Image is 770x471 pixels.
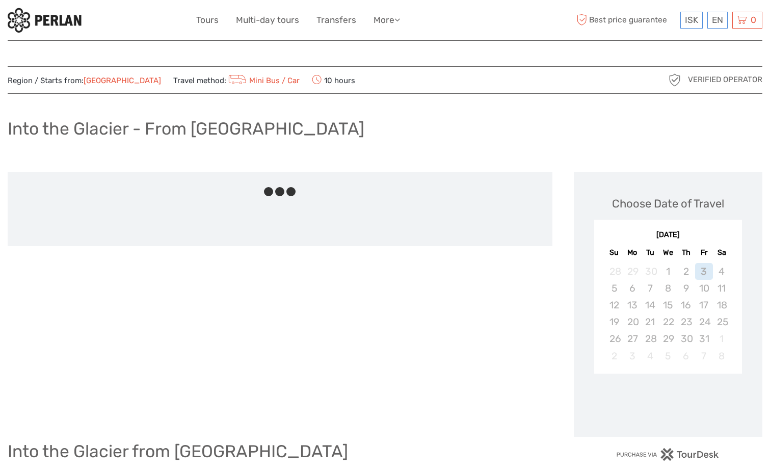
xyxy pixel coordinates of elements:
div: Mo [623,246,641,259]
div: Not available Friday, November 7th, 2025 [695,348,713,364]
div: Not available Tuesday, September 30th, 2025 [641,263,659,280]
div: Not available Tuesday, October 28th, 2025 [641,330,659,347]
div: Su [605,246,623,259]
div: Not available Monday, October 13th, 2025 [623,297,641,313]
div: Not available Friday, October 3rd, 2025 [695,263,713,280]
div: Not available Friday, October 10th, 2025 [695,280,713,297]
div: Loading... [665,400,672,407]
div: [DATE] [594,230,742,241]
a: Transfers [316,13,356,28]
img: PurchaseViaTourDesk.png [616,448,720,461]
a: Multi-day tours [236,13,299,28]
div: Not available Monday, November 3rd, 2025 [623,348,641,364]
div: Not available Thursday, October 23rd, 2025 [677,313,695,330]
div: Not available Sunday, September 28th, 2025 [605,263,623,280]
div: Not available Thursday, October 30th, 2025 [677,330,695,347]
div: Not available Friday, October 17th, 2025 [695,297,713,313]
a: Tours [196,13,219,28]
h1: Into the Glacier - From [GEOGRAPHIC_DATA] [8,118,364,139]
h1: Into the Glacier from [GEOGRAPHIC_DATA] [8,441,552,462]
div: Not available Saturday, November 1st, 2025 [713,330,731,347]
span: Best price guarantee [574,12,678,29]
span: ISK [685,15,698,25]
span: Verified Operator [688,74,762,85]
div: Sa [713,246,731,259]
span: Travel method: [173,73,300,87]
div: Not available Wednesday, October 8th, 2025 [659,280,677,297]
div: Not available Sunday, November 2nd, 2025 [605,348,623,364]
div: month 2025-10 [597,263,738,364]
span: Region / Starts from: [8,75,161,86]
div: Not available Friday, October 24th, 2025 [695,313,713,330]
div: Not available Saturday, October 4th, 2025 [713,263,731,280]
div: Fr [695,246,713,259]
img: verified_operator_grey_128.png [667,72,683,88]
div: Not available Wednesday, October 1st, 2025 [659,263,677,280]
div: Not available Saturday, October 11th, 2025 [713,280,731,297]
div: Not available Wednesday, October 15th, 2025 [659,297,677,313]
div: Not available Thursday, November 6th, 2025 [677,348,695,364]
div: Not available Saturday, October 25th, 2025 [713,313,731,330]
img: 288-6a22670a-0f57-43d8-a107-52fbc9b92f2c_logo_small.jpg [8,8,82,33]
span: 0 [749,15,758,25]
div: Tu [641,246,659,259]
a: [GEOGRAPHIC_DATA] [84,76,161,85]
div: Not available Wednesday, October 29th, 2025 [659,330,677,347]
div: Not available Sunday, October 12th, 2025 [605,297,623,313]
div: Not available Thursday, October 16th, 2025 [677,297,695,313]
div: Not available Monday, October 27th, 2025 [623,330,641,347]
div: Th [677,246,695,259]
div: Choose Date of Travel [612,196,724,212]
div: Not available Wednesday, October 22nd, 2025 [659,313,677,330]
div: We [659,246,677,259]
span: 10 hours [312,73,355,87]
div: Not available Thursday, October 2nd, 2025 [677,263,695,280]
div: Not available Saturday, October 18th, 2025 [713,297,731,313]
div: Not available Sunday, October 26th, 2025 [605,330,623,347]
div: Not available Friday, October 31st, 2025 [695,330,713,347]
div: EN [707,12,728,29]
a: More [374,13,400,28]
div: Not available Wednesday, November 5th, 2025 [659,348,677,364]
div: Not available Tuesday, October 7th, 2025 [641,280,659,297]
div: Not available Thursday, October 9th, 2025 [677,280,695,297]
div: Not available Saturday, November 8th, 2025 [713,348,731,364]
div: Not available Monday, October 6th, 2025 [623,280,641,297]
div: Not available Monday, October 20th, 2025 [623,313,641,330]
a: Mini Bus / Car [226,76,300,85]
div: Not available Sunday, October 5th, 2025 [605,280,623,297]
div: Not available Tuesday, October 14th, 2025 [641,297,659,313]
div: Not available Monday, September 29th, 2025 [623,263,641,280]
div: Not available Tuesday, November 4th, 2025 [641,348,659,364]
div: Not available Tuesday, October 21st, 2025 [641,313,659,330]
div: Not available Sunday, October 19th, 2025 [605,313,623,330]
